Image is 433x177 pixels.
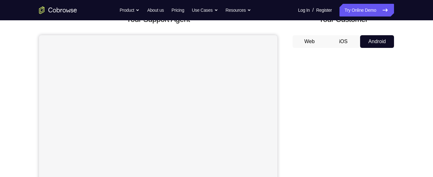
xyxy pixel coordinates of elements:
[298,4,310,16] a: Log In
[326,35,360,48] button: iOS
[293,35,326,48] button: Web
[39,6,77,14] a: Go to the home page
[226,4,251,16] button: Resources
[339,4,394,16] a: Try Online Demo
[192,4,218,16] button: Use Cases
[316,4,332,16] a: Register
[120,4,140,16] button: Product
[360,35,394,48] button: Android
[147,4,164,16] a: About us
[312,6,313,14] span: /
[171,4,184,16] a: Pricing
